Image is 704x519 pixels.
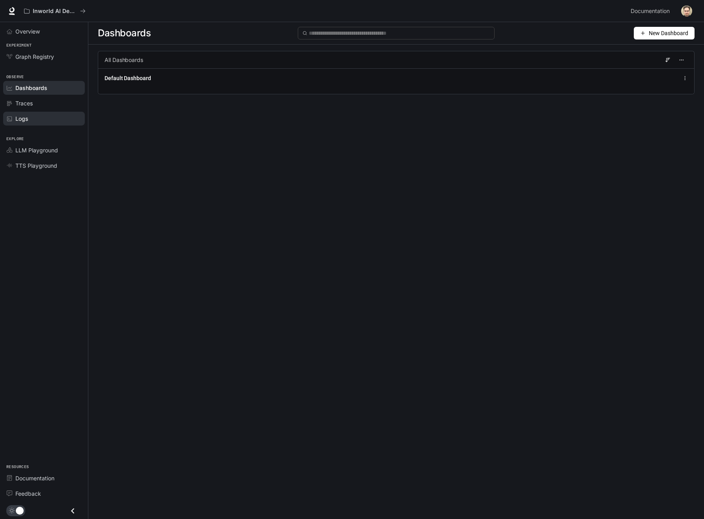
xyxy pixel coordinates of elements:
[98,25,151,41] span: Dashboards
[33,8,77,15] p: Inworld AI Demos
[649,29,688,37] span: New Dashboard
[105,56,143,64] span: All Dashboards
[16,506,24,515] span: Dark mode toggle
[3,159,85,172] a: TTS Playground
[15,161,57,170] span: TTS Playground
[105,74,151,82] a: Default Dashboard
[15,474,54,482] span: Documentation
[15,146,58,154] span: LLM Playground
[634,27,695,39] button: New Dashboard
[15,489,41,498] span: Feedback
[631,6,670,16] span: Documentation
[679,3,695,19] button: User avatar
[3,112,85,126] a: Logs
[3,487,85,500] a: Feedback
[681,6,692,17] img: User avatar
[15,84,47,92] span: Dashboards
[3,24,85,38] a: Overview
[64,503,82,519] button: Close drawer
[15,99,33,107] span: Traces
[3,50,85,64] a: Graph Registry
[21,3,89,19] button: All workspaces
[15,52,54,61] span: Graph Registry
[3,143,85,157] a: LLM Playground
[3,471,85,485] a: Documentation
[3,81,85,95] a: Dashboards
[15,114,28,123] span: Logs
[3,96,85,110] a: Traces
[15,27,40,36] span: Overview
[627,3,676,19] a: Documentation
